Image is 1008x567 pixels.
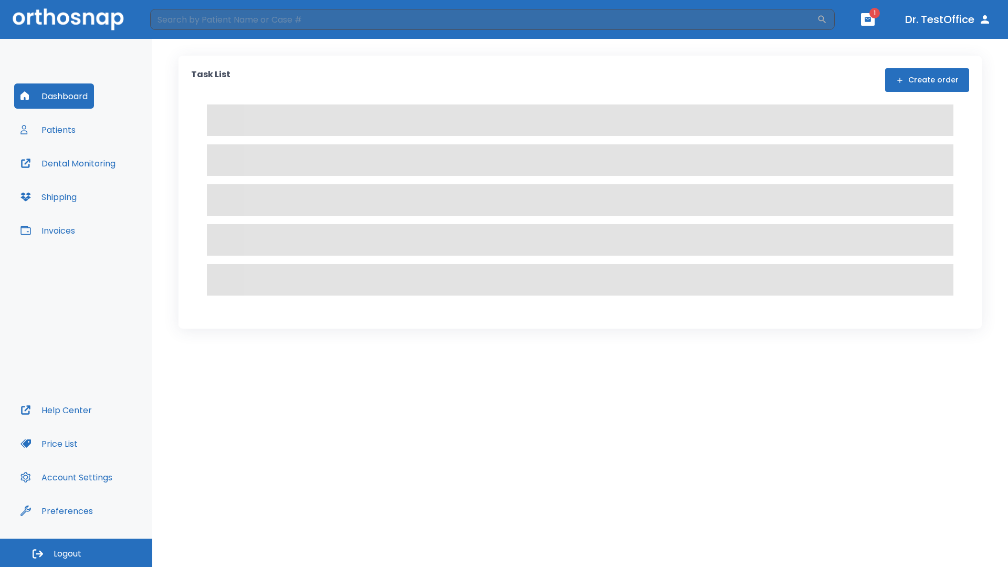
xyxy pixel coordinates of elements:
p: Task List [191,68,230,92]
span: Logout [54,548,81,560]
button: Help Center [14,397,98,423]
button: Dental Monitoring [14,151,122,176]
button: Patients [14,117,82,142]
span: 1 [869,8,880,18]
img: Orthosnap [13,8,124,30]
button: Dr. TestOffice [901,10,995,29]
button: Account Settings [14,465,119,490]
button: Invoices [14,218,81,243]
button: Shipping [14,184,83,209]
button: Preferences [14,498,99,523]
button: Price List [14,431,84,456]
input: Search by Patient Name or Case # [150,9,817,30]
button: Create order [885,68,969,92]
button: Dashboard [14,83,94,109]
